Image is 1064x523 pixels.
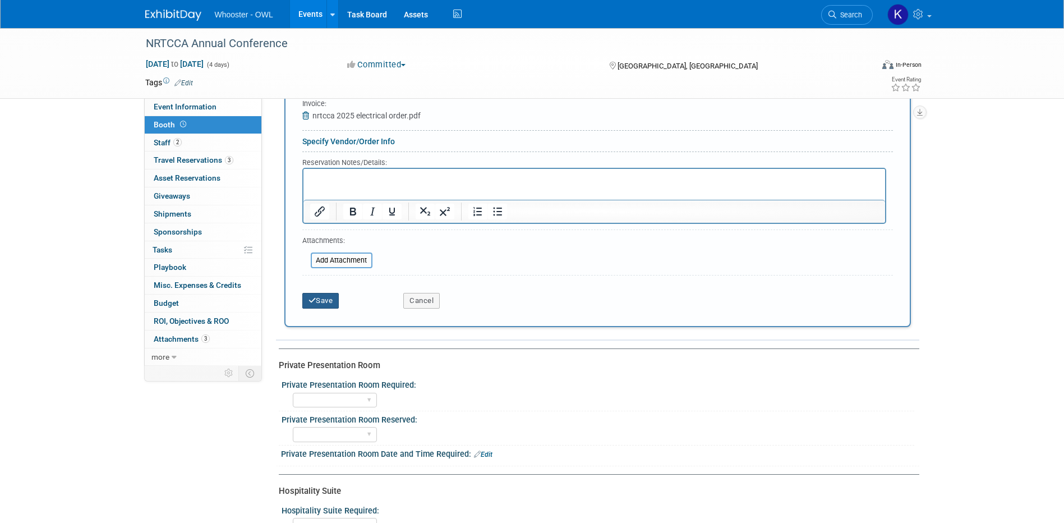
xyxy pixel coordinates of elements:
[302,236,372,249] div: Attachments:
[145,241,261,259] a: Tasks
[618,62,758,70] span: [GEOGRAPHIC_DATA], [GEOGRAPHIC_DATA]
[154,173,220,182] span: Asset Reservations
[154,138,182,147] span: Staff
[302,99,421,110] div: Invoice:
[302,293,339,309] button: Save
[145,223,261,241] a: Sponsorships
[178,120,188,129] span: Booth not reserved yet
[219,366,239,380] td: Personalize Event Tab Strip
[145,187,261,205] a: Giveaways
[145,205,261,223] a: Shipments
[474,451,492,458] a: Edit
[145,116,261,134] a: Booth
[154,263,186,272] span: Playbook
[882,60,893,69] img: Format-Inperson.png
[343,59,410,71] button: Committed
[343,204,362,219] button: Bold
[154,316,229,325] span: ROI, Objectives & ROO
[145,152,261,169] a: Travel Reservations3
[282,502,914,516] div: Hospitality Suite Required:
[363,204,382,219] button: Italic
[154,227,202,236] span: Sponsorships
[282,411,914,425] div: Private Presentation Room Reserved:
[145,98,261,116] a: Event Information
[215,10,273,19] span: Whooster - OWL
[488,204,507,219] button: Bullet list
[435,204,454,219] button: Superscript
[206,61,229,68] span: (4 days)
[145,59,204,69] span: [DATE] [DATE]
[154,281,241,290] span: Misc. Expenses & Credits
[151,352,169,361] span: more
[282,377,914,391] div: Private Presentation Room Required:
[225,156,233,164] span: 3
[238,366,261,380] td: Toggle Event Tabs
[154,191,190,200] span: Giveaways
[302,111,312,120] a: Remove Attachment
[174,79,193,87] a: Edit
[154,102,217,111] span: Event Information
[891,77,921,82] div: Event Rating
[145,348,261,366] a: more
[281,446,919,460] div: Private Presentation Room Date and Time Required:
[154,120,188,129] span: Booth
[145,10,201,21] img: ExhibitDay
[145,259,261,276] a: Playbook
[154,155,233,164] span: Travel Reservations
[145,169,261,187] a: Asset Reservations
[310,204,329,219] button: Insert/edit link
[173,138,182,146] span: 2
[302,157,886,168] div: Reservation Notes/Details:
[279,485,911,497] div: Hospitality Suite
[145,277,261,294] a: Misc. Expenses & Credits
[154,334,210,343] span: Attachments
[169,59,180,68] span: to
[312,111,421,120] span: nrtcca 2025 electrical order.pdf
[279,360,911,371] div: Private Presentation Room
[416,204,435,219] button: Subscript
[145,295,261,312] a: Budget
[303,169,885,200] iframe: Rich Text Area
[887,4,909,25] img: Kamila Castaneda
[821,5,873,25] a: Search
[145,331,261,348] a: Attachments3
[807,58,922,75] div: Event Format
[895,61,922,69] div: In-Person
[145,77,193,88] td: Tags
[145,134,261,152] a: Staff2
[201,334,210,343] span: 3
[302,137,395,146] a: Specify Vendor/Order Info
[836,11,862,19] span: Search
[403,293,440,309] button: Cancel
[145,313,261,330] a: ROI, Objectives & ROO
[142,34,856,54] div: NRTCCA Annual Conference
[153,245,172,254] span: Tasks
[154,299,179,308] span: Budget
[468,204,487,219] button: Numbered list
[383,204,402,219] button: Underline
[154,209,191,218] span: Shipments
